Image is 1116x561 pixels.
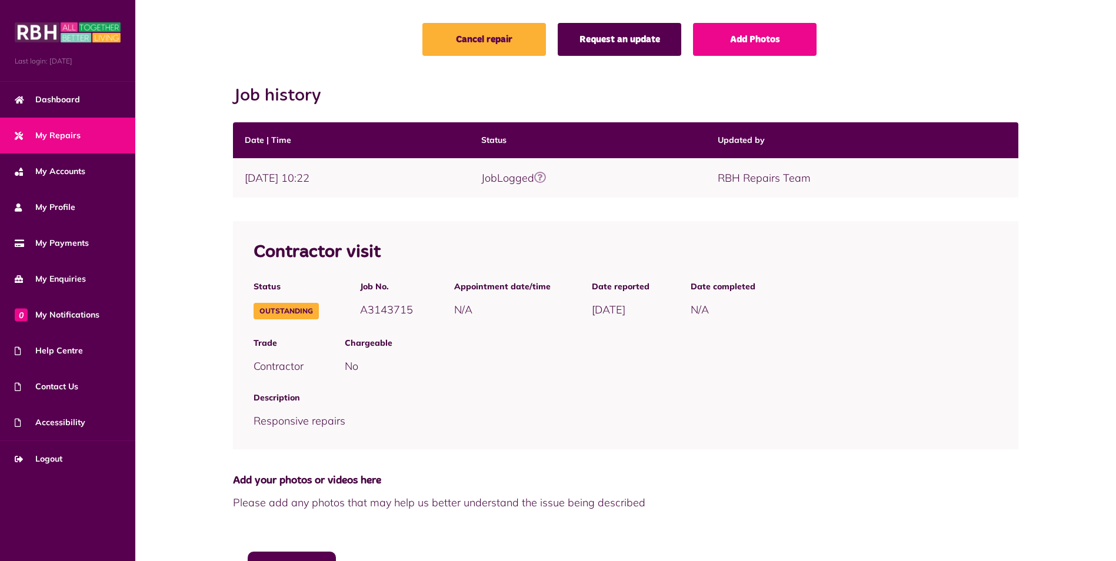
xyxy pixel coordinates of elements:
[422,23,546,56] a: Cancel repair
[706,158,1018,198] td: RBH Repairs Team
[691,303,709,316] span: N/A
[233,122,469,158] th: Date | Time
[558,23,681,56] a: Request an update
[254,280,319,293] span: Status
[469,158,706,198] td: JobLogged
[15,453,62,465] span: Logout
[469,122,706,158] th: Status
[15,345,83,357] span: Help Centre
[360,303,413,316] span: A3143715
[254,303,319,319] span: Outstanding
[233,85,1019,106] h2: Job history
[15,201,75,213] span: My Profile
[15,237,89,249] span: My Payments
[592,303,625,316] span: [DATE]
[15,273,86,285] span: My Enquiries
[345,359,358,373] span: No
[454,280,551,293] span: Appointment date/time
[592,280,649,293] span: Date reported
[15,56,121,66] span: Last login: [DATE]
[15,308,28,321] span: 0
[254,337,304,349] span: Trade
[254,414,345,428] span: Responsive repairs
[254,359,304,373] span: Contractor
[233,473,1019,489] span: Add your photos or videos here
[254,243,381,261] span: Contractor visit
[15,416,85,429] span: Accessibility
[15,165,85,178] span: My Accounts
[454,303,472,316] span: N/A
[706,122,1018,158] th: Updated by
[254,392,998,404] span: Description
[15,129,81,142] span: My Repairs
[360,280,413,293] span: Job No.
[15,380,78,393] span: Contact Us
[15,93,80,106] span: Dashboard
[233,158,469,198] td: [DATE] 10:22
[693,23,817,56] a: Add Photos
[15,309,99,321] span: My Notifications
[15,21,121,44] img: MyRBH
[345,337,998,349] span: Chargeable
[691,280,755,293] span: Date completed
[233,495,1019,510] span: Please add any photos that may help us better understand the issue being described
